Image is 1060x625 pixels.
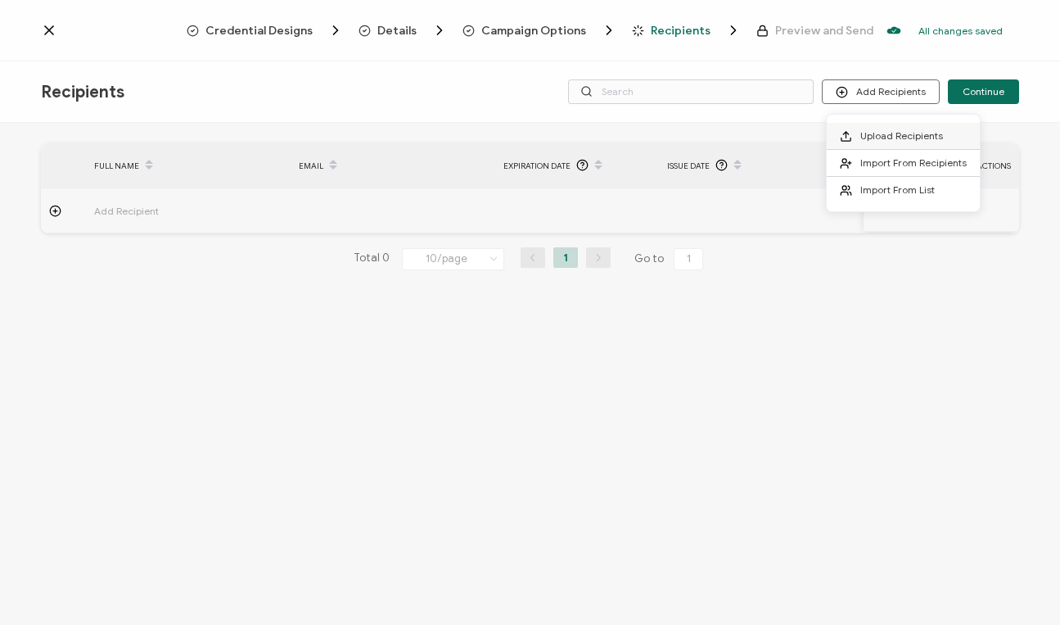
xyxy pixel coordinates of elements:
[86,152,291,179] div: FULL NAME
[187,22,873,38] div: Breadcrumb
[205,25,313,37] span: Credential Designs
[978,546,1060,625] iframe: Chat Widget
[402,248,504,270] input: Select
[651,25,710,37] span: Recipients
[359,22,448,38] span: Details
[860,129,943,142] span: Upload Recipients
[948,79,1019,104] button: Continue
[918,25,1003,37] p: All changes saved
[41,82,124,102] span: Recipients
[503,156,571,175] span: Expiration Date
[963,87,1004,97] span: Continue
[553,247,578,268] li: 1
[377,25,417,37] span: Details
[822,79,940,104] button: Add Recipients
[354,247,390,270] span: Total 0
[187,22,344,38] span: Credential Designs
[568,79,814,104] input: Search
[667,156,710,175] span: Issue Date
[291,152,495,179] div: EMAIL
[860,156,967,169] span: Import From Recipients
[634,247,706,270] span: Go to
[94,202,250,220] span: Add Recipient
[775,25,873,37] span: Preview and Send
[481,25,586,37] span: Campaign Options
[860,183,935,196] span: Import From List
[823,156,986,175] div: Trainer Name
[756,25,873,37] span: Preview and Send
[632,22,742,38] span: Recipients
[462,22,617,38] span: Campaign Options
